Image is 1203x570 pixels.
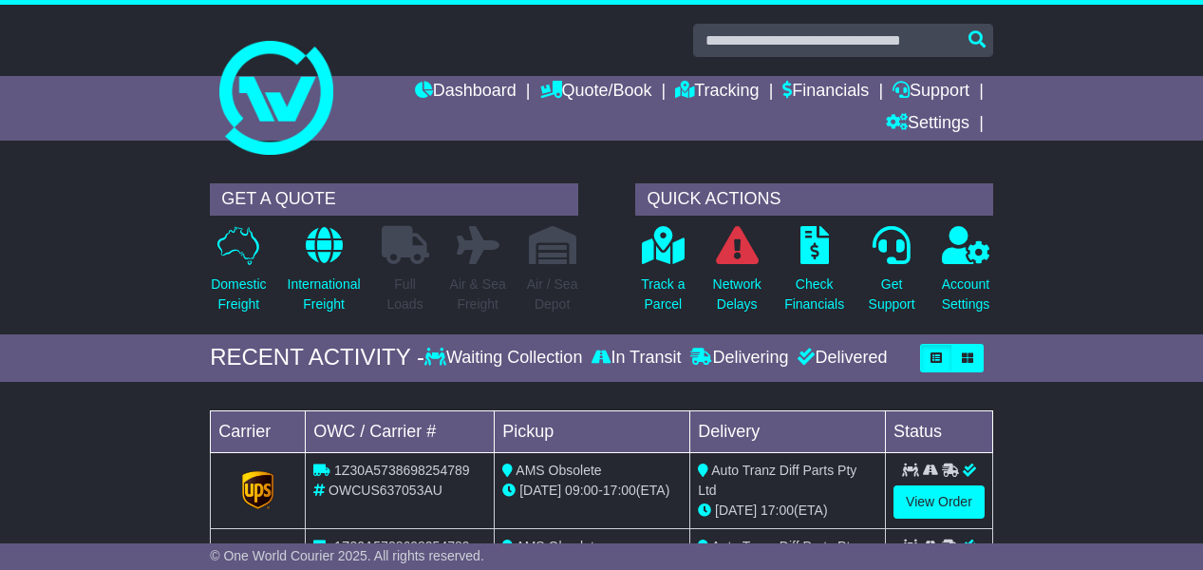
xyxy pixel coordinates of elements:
[516,463,601,478] span: AMS Obsolete
[635,183,992,216] div: QUICK ACTIONS
[886,108,969,141] a: Settings
[329,483,442,498] span: OWCUS637053AU
[783,225,845,325] a: CheckFinancials
[382,275,429,314] p: Full Loads
[210,225,267,325] a: DomesticFreight
[424,348,587,369] div: Waiting Collection
[782,76,869,108] a: Financials
[893,76,969,108] a: Support
[675,76,759,108] a: Tracking
[210,548,484,563] span: © One World Courier 2025. All rights reserved.
[761,503,794,518] span: 17:00
[527,275,578,314] p: Air / Sea Depot
[686,348,793,369] div: Delivering
[942,275,990,314] p: Account Settings
[288,275,361,314] p: International Freight
[211,410,306,452] td: Carrier
[712,225,762,325] a: NetworkDelays
[868,225,916,325] a: GetSupport
[211,275,266,314] p: Domestic Freight
[893,485,985,519] a: View Order
[334,539,469,554] span: 1Z30A5738698254789
[715,503,757,518] span: [DATE]
[519,483,561,498] span: [DATE]
[713,275,761,314] p: Network Delays
[210,183,578,216] div: GET A QUOTE
[640,225,686,325] a: Track aParcel
[793,348,887,369] div: Delivered
[502,481,682,501] div: - (ETA)
[690,410,886,452] td: Delivery
[450,275,506,314] p: Air & Sea Freight
[698,463,856,498] span: Auto Tranz Diff Parts Pty Ltd
[784,275,844,314] p: Check Financials
[495,410,690,452] td: Pickup
[565,483,598,498] span: 09:00
[242,471,274,509] img: GetCarrierServiceLogo
[415,76,517,108] a: Dashboard
[287,225,362,325] a: InternationalFreight
[941,225,991,325] a: AccountSettings
[210,344,424,371] div: RECENT ACTIVITY -
[587,348,686,369] div: In Transit
[641,275,685,314] p: Track a Parcel
[334,463,469,478] span: 1Z30A5738698254789
[869,275,915,314] p: Get Support
[886,410,993,452] td: Status
[516,539,601,554] span: AMS Obsolete
[603,483,636,498] span: 17:00
[698,501,877,521] div: (ETA)
[306,410,495,452] td: OWC / Carrier #
[540,76,652,108] a: Quote/Book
